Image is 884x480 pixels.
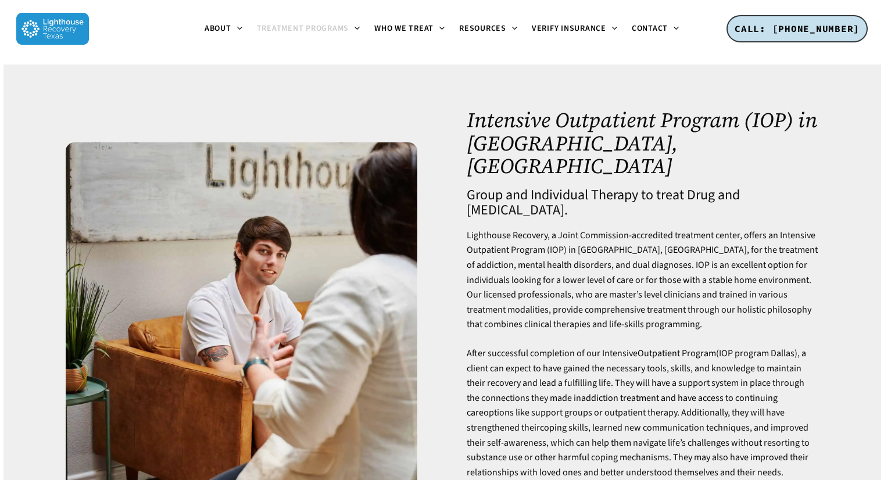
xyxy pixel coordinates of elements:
[525,24,625,34] a: Verify Insurance
[735,23,860,34] span: CALL: [PHONE_NUMBER]
[459,23,506,34] span: Resources
[16,13,89,45] img: Lighthouse Recovery Texas
[632,23,668,34] span: Contact
[205,23,231,34] span: About
[638,347,716,360] a: Outpatient Program
[467,188,818,218] h4: Group and Individual Therapy to treat Drug and [MEDICAL_DATA].
[540,421,588,434] a: coping skills
[467,228,818,346] p: Lighthouse Recovery, a Joint Commission-accredited treatment center, offers an Intensive Outpatie...
[250,24,368,34] a: Treatment Programs
[532,23,606,34] span: Verify Insurance
[625,24,686,34] a: Contact
[467,109,818,178] h1: Intensive Outpatient Program (IOP) in [GEOGRAPHIC_DATA], [GEOGRAPHIC_DATA]
[257,23,349,34] span: Treatment Programs
[467,346,818,480] p: After successful completion of our Intensive (IOP program Dallas), a client can expect to have ga...
[374,23,434,34] span: Who We Treat
[467,392,778,420] a: addiction treatment and have access to continuing care
[726,15,868,43] a: CALL: [PHONE_NUMBER]
[452,24,525,34] a: Resources
[198,24,250,34] a: About
[367,24,452,34] a: Who We Treat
